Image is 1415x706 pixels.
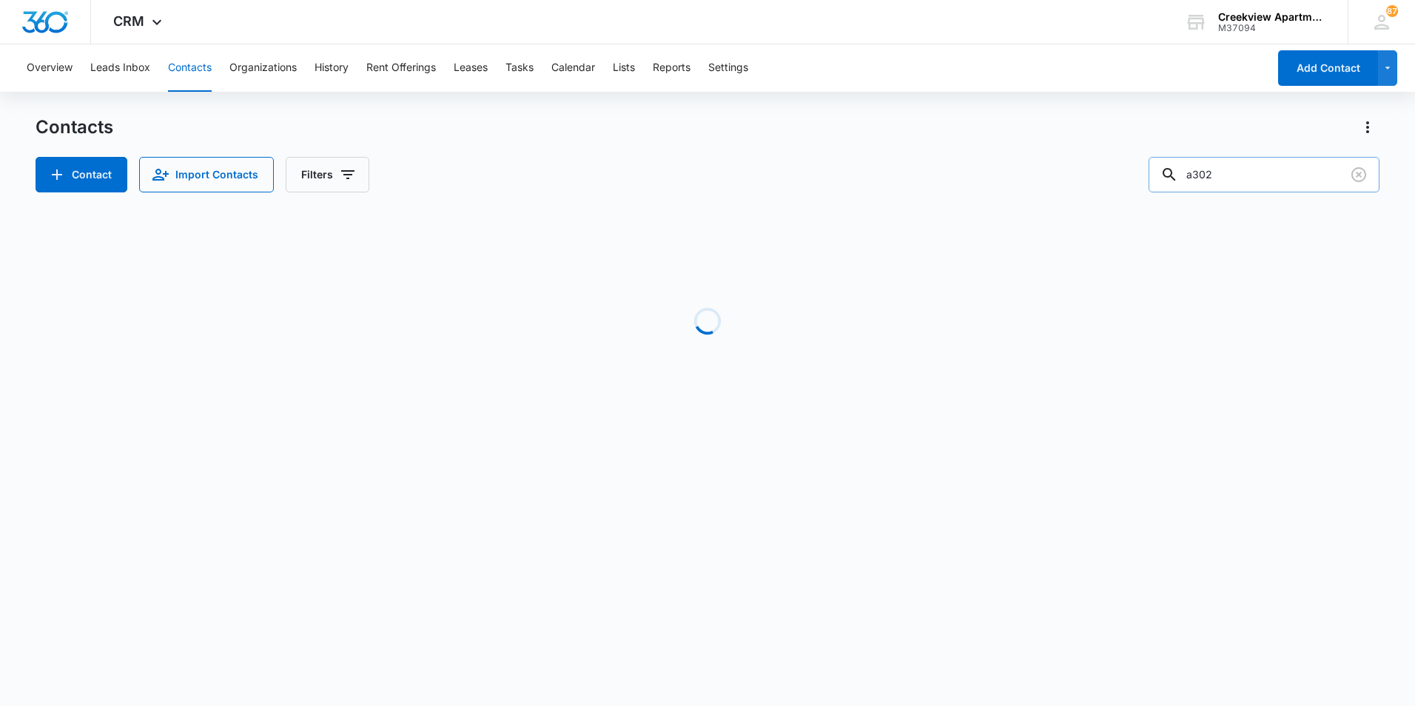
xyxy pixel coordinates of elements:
[366,44,436,92] button: Rent Offerings
[708,44,748,92] button: Settings
[139,157,274,192] button: Import Contacts
[454,44,488,92] button: Leases
[113,13,144,29] span: CRM
[286,157,369,192] button: Filters
[1386,5,1398,17] span: 87
[36,157,127,192] button: Add Contact
[1356,115,1379,139] button: Actions
[1278,50,1378,86] button: Add Contact
[1386,5,1398,17] div: notifications count
[315,44,349,92] button: History
[1218,11,1326,23] div: account name
[1149,157,1379,192] input: Search Contacts
[36,116,113,138] h1: Contacts
[1347,163,1371,186] button: Clear
[229,44,297,92] button: Organizations
[27,44,73,92] button: Overview
[505,44,534,92] button: Tasks
[90,44,150,92] button: Leads Inbox
[653,44,690,92] button: Reports
[551,44,595,92] button: Calendar
[168,44,212,92] button: Contacts
[613,44,635,92] button: Lists
[1218,23,1326,33] div: account id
